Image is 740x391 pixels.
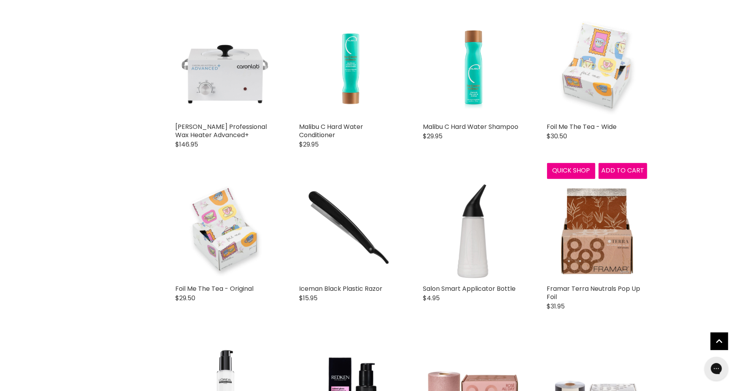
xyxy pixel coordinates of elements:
img: Foil Me The Tea - Original [176,181,276,281]
img: Caron Professional Wax Heater Advanced+ [176,18,276,119]
a: Foil Me The Tea - Wide [547,122,617,131]
a: Malibu C Hard Water Shampoo Malibu C Hard Water Shampoo [423,18,523,119]
button: Add to cart [599,163,647,179]
span: $29.95 [423,132,443,141]
a: Malibu C Hard Water Shampoo [423,122,519,131]
iframe: Gorgias live chat messenger [701,354,732,383]
span: $30.50 [547,132,567,141]
a: Iceman Black Plastic Razor Iceman Black Plastic Razor [299,181,400,281]
a: Iceman Black Plastic Razor [299,285,383,294]
a: Foil Me The Tea - Original [176,285,254,294]
img: Malibu C Hard Water Conditioner [320,18,379,119]
a: Caron Professional Wax Heater Advanced+ Caron Professional Wax Heater Advanced+ [176,18,276,119]
img: Framar Terra Neutrals Pop Up Foil [547,181,647,281]
a: Salon Smart Applicator Bottle Salon Smart Applicator Bottle [423,181,523,281]
img: Malibu C Hard Water Shampoo [444,18,503,119]
span: $29.50 [176,294,196,303]
a: Framar Terra Neutrals Pop Up Foil [547,285,641,302]
span: $15.95 [299,294,318,303]
a: [PERSON_NAME] Professional Wax Heater Advanced+ [176,122,267,140]
a: Salon Smart Applicator Bottle [423,285,516,294]
a: Malibu C Hard Water Conditioner [299,122,364,140]
span: $31.95 [547,302,565,311]
a: Foil Me The Tea - Original Foil Me The Tea - Original [176,181,276,281]
span: $29.95 [299,140,319,149]
img: Foil Me The Tea - Wide [547,18,647,119]
img: Iceman Black Plastic Razor [299,181,400,281]
a: Foil Me The Tea - Wide Foil Me The Tea - Wide [547,18,647,119]
span: Add to cart [601,166,644,175]
img: Salon Smart Applicator Bottle [423,181,523,281]
span: $146.95 [176,140,198,149]
span: $4.95 [423,294,440,303]
button: Quick shop [547,163,596,179]
a: Malibu C Hard Water Conditioner Malibu C Hard Water Conditioner [299,18,400,119]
